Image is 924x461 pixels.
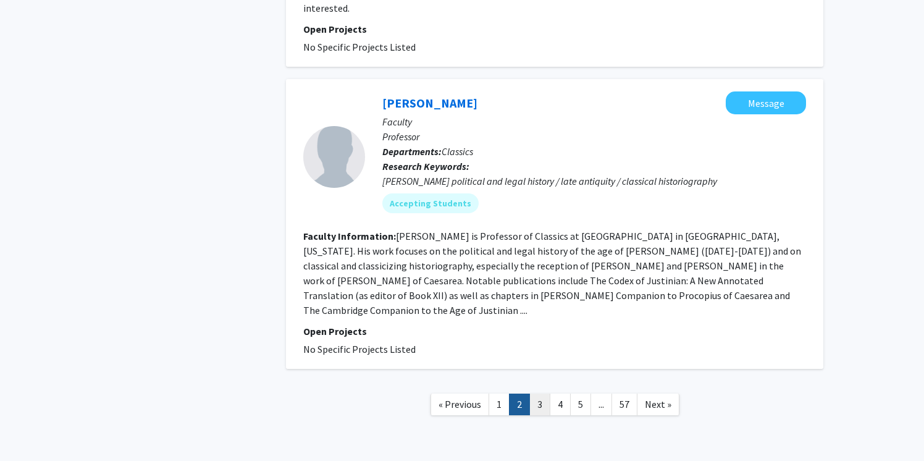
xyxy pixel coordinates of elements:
a: 4 [550,394,571,415]
mat-chip: Accepting Students [382,193,479,213]
b: Research Keywords: [382,160,469,172]
a: Previous [430,394,489,415]
p: Open Projects [303,324,806,339]
p: Open Projects [303,22,806,36]
fg-read-more: [PERSON_NAME] is Professor of Classics at [GEOGRAPHIC_DATA] in [GEOGRAPHIC_DATA], [US_STATE]. His... [303,230,801,316]
span: « Previous [439,398,481,410]
iframe: Chat [9,405,52,452]
a: 2 [509,394,530,415]
a: Next [637,394,679,415]
nav: Page navigation [286,381,823,431]
button: Message Charles Pazdernik [726,91,806,114]
span: Next » [645,398,671,410]
b: Departments: [382,145,442,158]
p: Professor [382,129,806,144]
span: No Specific Projects Listed [303,343,416,355]
span: Classics [442,145,473,158]
span: No Specific Projects Listed [303,41,416,53]
a: 3 [529,394,550,415]
b: Faculty Information: [303,230,396,242]
a: 5 [570,394,591,415]
p: Faculty [382,114,806,129]
div: [PERSON_NAME] political and legal history / late antiquity / classical historiography [382,174,806,188]
a: 57 [611,394,637,415]
a: 1 [489,394,510,415]
span: ... [598,398,604,410]
a: [PERSON_NAME] [382,95,477,111]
